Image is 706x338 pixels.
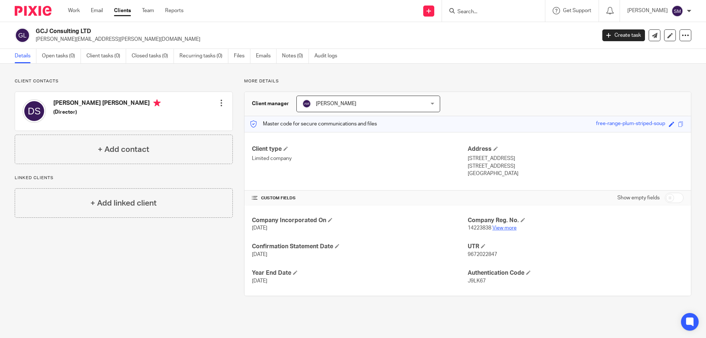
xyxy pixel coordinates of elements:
[114,7,131,14] a: Clients
[15,49,36,63] a: Details
[53,108,161,116] h5: (Director)
[468,252,497,257] span: 9672022847
[15,78,233,84] p: Client contacts
[252,252,267,257] span: [DATE]
[250,120,377,128] p: Master code for secure communications and files
[468,155,684,162] p: [STREET_ADDRESS]
[15,6,51,16] img: Pixie
[252,269,468,277] h4: Year End Date
[563,8,591,13] span: Get Support
[316,101,356,106] span: [PERSON_NAME]
[53,99,161,108] h4: [PERSON_NAME] [PERSON_NAME]
[86,49,126,63] a: Client tasks (0)
[602,29,645,41] a: Create task
[153,99,161,107] i: Primary
[492,225,517,231] a: View more
[179,49,228,63] a: Recurring tasks (0)
[252,278,267,284] span: [DATE]
[165,7,183,14] a: Reports
[15,175,233,181] p: Linked clients
[282,49,309,63] a: Notes (0)
[314,49,343,63] a: Audit logs
[244,78,691,84] p: More details
[252,225,267,231] span: [DATE]
[234,49,250,63] a: Files
[457,9,523,15] input: Search
[15,28,30,43] img: svg%3E
[596,120,665,128] div: free-range-plum-striped-soup
[42,49,81,63] a: Open tasks (0)
[302,99,311,108] img: svg%3E
[252,243,468,250] h4: Confirmation Statement Date
[98,144,149,155] h4: + Add contact
[468,163,684,170] p: [STREET_ADDRESS]
[252,195,468,201] h4: CUSTOM FIELDS
[468,170,684,177] p: [GEOGRAPHIC_DATA]
[627,7,668,14] p: [PERSON_NAME]
[68,7,80,14] a: Work
[252,100,289,107] h3: Client manager
[468,269,684,277] h4: Authentication Code
[617,194,660,202] label: Show empty fields
[468,243,684,250] h4: UTR
[91,7,103,14] a: Email
[671,5,683,17] img: svg%3E
[468,145,684,153] h4: Address
[142,7,154,14] a: Team
[468,278,486,284] span: J9LK67
[252,155,468,162] p: Limited company
[36,28,480,35] h2: GCJ Consulting LTD
[256,49,277,63] a: Emails
[132,49,174,63] a: Closed tasks (0)
[252,145,468,153] h4: Client type
[90,198,157,209] h4: + Add linked client
[252,217,468,224] h4: Company Incorporated On
[468,217,684,224] h4: Company Reg. No.
[468,225,491,231] span: 14223838
[36,36,591,43] p: [PERSON_NAME][EMAIL_ADDRESS][PERSON_NAME][DOMAIN_NAME]
[22,99,46,123] img: svg%3E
